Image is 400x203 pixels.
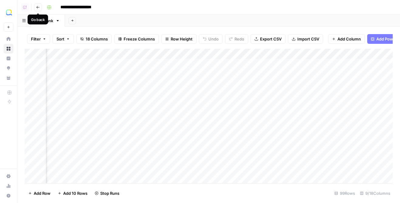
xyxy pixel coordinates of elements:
[208,36,219,42] span: Undo
[76,34,112,44] button: 18 Columns
[54,188,91,198] button: Add 10 Rows
[260,36,282,42] span: Export CSV
[63,190,87,196] span: Add 10 Rows
[234,36,244,42] span: Redo
[100,190,119,196] span: Stop Runs
[4,63,13,73] a: Opportunities
[225,34,248,44] button: Redo
[4,44,13,54] a: Browse
[124,36,155,42] span: Freeze Columns
[31,17,45,22] div: Go back
[4,171,13,181] a: Settings
[4,181,13,191] a: Usage
[31,36,41,42] span: Filter
[4,7,15,18] img: Quiq Logo
[357,188,393,198] div: 9/18 Columns
[56,36,64,42] span: Sort
[86,36,108,42] span: 18 Columns
[161,34,197,44] button: Row Height
[34,190,50,196] span: Add Row
[25,188,54,198] button: Add Row
[297,36,319,42] span: Import CSV
[251,34,285,44] button: Export CSV
[288,34,323,44] button: Import CSV
[337,36,361,42] span: Add Column
[4,5,13,20] button: Workspace: Quiq
[332,188,357,198] div: 99 Rows
[114,34,159,44] button: Freeze Columns
[91,188,123,198] button: Stop Runs
[328,34,365,44] button: Add Column
[27,34,50,44] button: Filter
[199,34,223,44] button: Undo
[4,54,13,63] a: Insights
[4,191,13,201] button: Help + Support
[53,34,74,44] button: Sort
[171,36,193,42] span: Row Height
[4,34,13,44] a: Home
[4,73,13,83] a: Your Data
